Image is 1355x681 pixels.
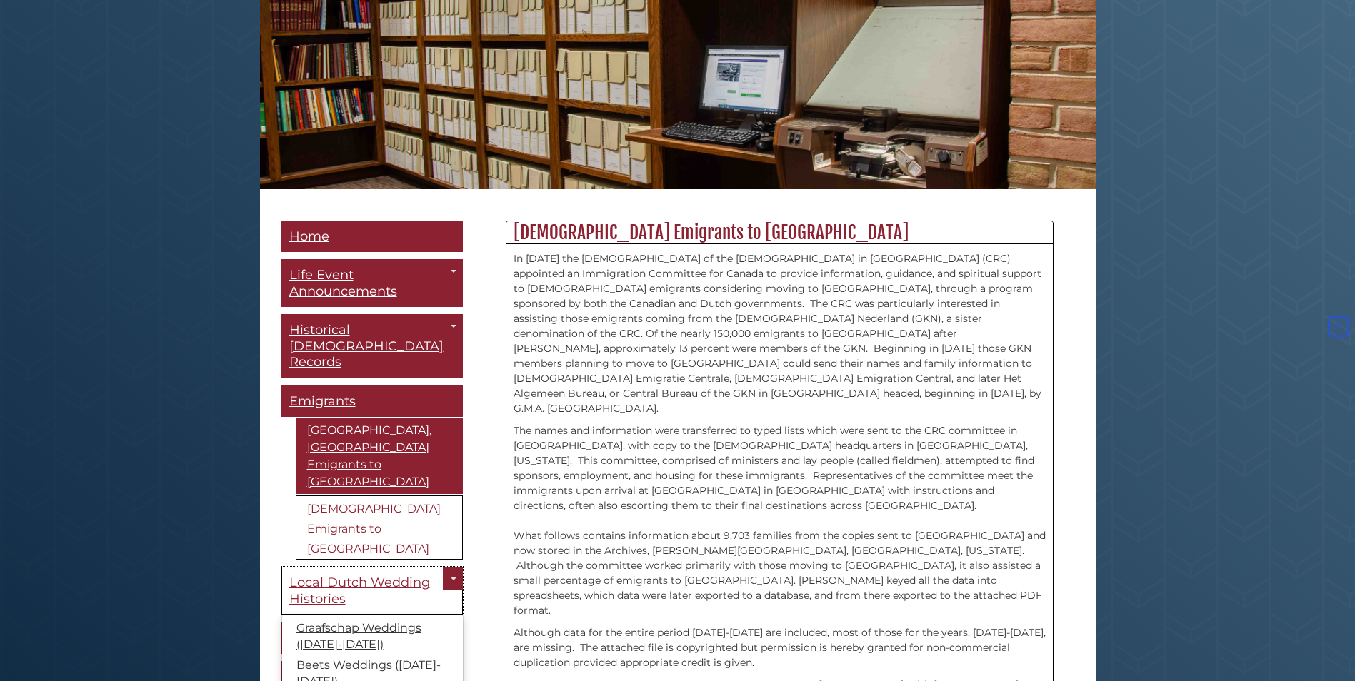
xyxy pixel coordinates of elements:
[289,228,329,244] span: Home
[281,221,463,253] a: Home
[514,251,1046,416] p: In [DATE] the [DEMOGRAPHIC_DATA] of the [DEMOGRAPHIC_DATA] in [GEOGRAPHIC_DATA] (CRC) appointed a...
[281,567,463,615] a: Local Dutch Wedding Histories
[514,625,1046,670] p: Although data for the entire period [DATE]-[DATE] are included, most of those for the years, [DAT...
[281,259,463,307] a: Life Event Announcements
[289,267,397,299] span: Life Event Announcements
[281,385,463,418] a: Emigrants
[296,495,463,560] a: [DEMOGRAPHIC_DATA] Emigrants to [GEOGRAPHIC_DATA]
[506,221,1053,244] h2: [DEMOGRAPHIC_DATA] Emigrants to [GEOGRAPHIC_DATA]
[289,575,430,607] span: Local Dutch Wedding Histories
[296,418,463,494] a: [GEOGRAPHIC_DATA], [GEOGRAPHIC_DATA] Emigrants to [GEOGRAPHIC_DATA]
[289,322,444,370] span: Historical [DEMOGRAPHIC_DATA] Records
[1325,320,1351,333] a: Back to Top
[281,314,463,378] a: Historical [DEMOGRAPHIC_DATA] Records
[282,618,463,655] a: Graafschap Weddings ([DATE]-[DATE])
[289,393,356,409] span: Emigrants
[514,423,1046,618] p: The names and information were transferred to typed lists which were sent to the CRC committee in...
